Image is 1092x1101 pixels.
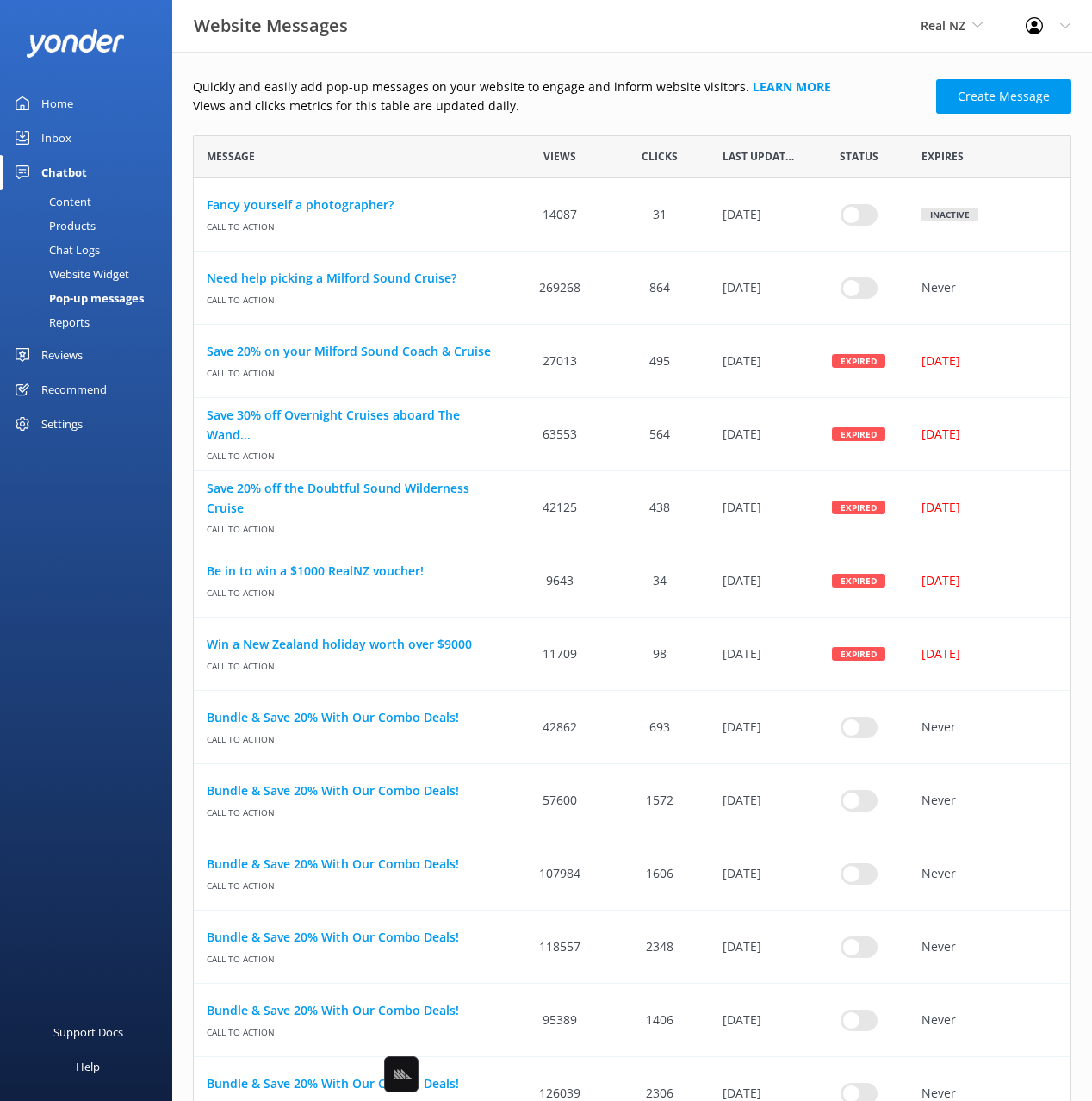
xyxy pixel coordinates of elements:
[10,238,172,262] a: Chat Logs
[710,325,810,398] div: 18 Jan 2024
[921,208,978,221] div: Inactive
[53,1015,123,1049] div: Support Docs
[10,238,100,262] div: Chat Logs
[936,79,1071,114] a: Create Message
[723,148,797,165] span: Last updated
[207,1001,497,1020] a: Bundle & Save 20% With Our Combo Deals!
[510,911,610,984] div: 118557
[207,342,497,361] a: Save 20% on your Milford Sound Coach & Cruise
[207,562,497,581] a: Be in to win a $1000 RealNZ voucher!
[909,837,1070,911] div: Never
[753,78,831,95] a: Learn more
[193,471,1071,544] div: row
[10,262,172,286] a: Website Widget
[610,252,710,325] div: 864
[10,286,172,310] a: Pop-up messages
[207,781,497,800] a: Bundle & Save 20% With Our Combo Deals!
[207,196,497,215] a: Fancy yourself a photographer?
[610,984,710,1057] div: 1406
[207,581,497,599] span: Call to action
[921,571,1047,590] div: [DATE]
[610,691,710,764] div: 693
[41,155,87,190] div: Chatbot
[921,148,964,165] span: Expires
[193,911,1071,984] div: row
[194,12,348,40] h3: Website Messages
[41,372,107,407] div: Recommend
[193,544,1071,618] div: row
[207,708,497,727] a: Bundle & Save 20% With Our Combo Deals!
[710,984,810,1057] div: 14 Jul 2025
[10,190,91,214] div: Content
[193,178,1071,252] div: row
[207,654,497,672] span: Call to action
[193,325,1071,398] div: row
[510,984,610,1057] div: 95389
[41,407,83,441] div: Settings
[710,618,810,691] div: 19 Sep 2024
[207,518,497,536] span: Call to action
[207,1074,497,1093] a: Bundle & Save 20% With Our Combo Deals!
[207,928,497,947] a: Bundle & Save 20% With Our Combo Deals!
[510,398,610,471] div: 63553
[207,1020,497,1038] span: Call to action
[207,727,497,745] span: Call to action
[921,425,1047,444] div: [DATE]
[921,644,1047,663] div: [DATE]
[510,544,610,618] div: 9643
[207,288,497,306] span: Call to action
[710,544,810,618] div: 13 Jun 2024
[832,501,885,514] div: Expired
[710,691,810,764] div: 14 Jul 2025
[207,148,255,165] span: Message
[10,214,172,238] a: Products
[10,310,90,334] div: Reports
[10,310,172,334] a: Reports
[41,121,71,155] div: Inbox
[710,911,810,984] div: 14 Jul 2025
[610,471,710,544] div: 438
[909,764,1070,837] div: Never
[76,1049,100,1084] div: Help
[610,178,710,252] div: 31
[41,338,83,372] div: Reviews
[193,691,1071,764] div: row
[207,947,497,965] span: Call to action
[510,325,610,398] div: 27013
[909,984,1070,1057] div: Never
[610,544,710,618] div: 34
[26,29,125,58] img: yonder-white-logo.png
[610,764,710,837] div: 1572
[193,764,1071,837] div: row
[193,398,1071,471] div: row
[207,445,497,463] span: Call to action
[510,764,610,837] div: 57600
[207,855,497,874] a: Bundle & Save 20% With Our Combo Deals!
[710,178,810,252] div: 09 Jun 2023
[543,148,576,165] span: Views
[193,252,1071,325] div: row
[921,17,965,34] span: Real NZ
[193,78,926,96] p: Quickly and easily add pop-up messages on your website to engage and inform website visitors.
[510,691,610,764] div: 42862
[193,984,1071,1057] div: row
[642,148,678,165] span: Clicks
[510,252,610,325] div: 269268
[710,471,810,544] div: 24 Jan 2024
[909,691,1070,764] div: Never
[10,262,129,286] div: Website Widget
[840,148,878,165] span: Status
[832,427,885,441] div: Expired
[610,618,710,691] div: 98
[207,215,497,233] span: Call to action
[710,764,810,837] div: 14 Jul 2025
[510,618,610,691] div: 11709
[510,837,610,911] div: 107984
[610,325,710,398] div: 495
[193,837,1071,911] div: row
[921,351,1047,370] div: [DATE]
[832,574,885,588] div: Expired
[207,635,497,654] a: Win a New Zealand holiday worth over $9000
[610,398,710,471] div: 564
[510,178,610,252] div: 14087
